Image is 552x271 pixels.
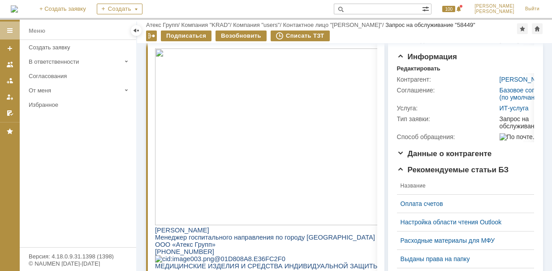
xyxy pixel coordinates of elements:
th: Название [397,177,527,195]
a: ИТ-услуга [500,105,529,112]
div: Избранное [29,101,121,108]
a: Создать заявку [25,40,134,54]
a: Заявки в моей ответственности [3,74,17,88]
div: Запрос на обслуживание "58449" [385,22,475,28]
img: По почте.png [500,133,545,140]
a: Компания "KRAD" [181,22,230,28]
div: / [181,22,233,28]
div: Услуга: [397,105,498,112]
div: Тип заявки: [397,115,498,122]
div: Редактировать [397,65,440,72]
div: Соглашение: [397,87,498,94]
div: Создать заявку [29,44,131,51]
a: Мои заявки [3,90,17,104]
span: Расширенный поиск [422,4,431,13]
div: Создать [97,4,142,14]
div: Сделать домашней страницей [532,23,543,34]
div: Способ обращения: [397,133,498,140]
div: / [146,22,181,28]
div: / [283,22,385,28]
a: Выданы права на папку [401,255,523,262]
a: Контактное лицо "[PERSON_NAME]" [283,22,382,28]
span: 100 [442,6,455,12]
div: Добавить в избранное [517,23,528,34]
div: / [233,22,283,28]
span: Информация [397,52,457,61]
span: [PERSON_NAME] [474,9,514,14]
div: В ответственности [29,58,121,65]
a: Расходные материалы для МФУ [401,237,523,244]
a: Согласования [25,69,134,83]
a: Создать заявку [3,41,17,56]
a: Настройка области чтения Outlook [401,219,523,226]
div: Согласования [29,73,131,79]
img: logo [11,5,18,13]
div: Контрагент: [397,76,498,83]
a: Перейти на домашнюю страницу [11,5,18,13]
div: От меня [29,87,121,94]
span: Рекомендуемые статьи БЗ [397,166,509,174]
div: Скрыть меню [131,25,142,36]
span: [PERSON_NAME] [474,4,514,9]
a: [PERSON_NAME] [500,76,551,83]
span: Данные о контрагенте [397,149,492,158]
div: Меню [29,26,45,36]
a: Атекс Групп [146,22,178,28]
a: Компания "users" [233,22,280,28]
div: Работа с массовостью [146,31,157,41]
div: Версия: 4.18.0.9.31.1398 (1398) [29,254,127,259]
div: © NAUMEN [DATE]-[DATE] [29,261,127,267]
a: Мои согласования [3,106,17,120]
a: Оплата счетов [401,200,523,207]
a: Заявки на командах [3,57,17,72]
